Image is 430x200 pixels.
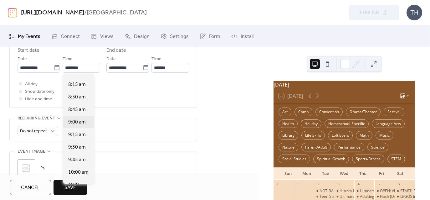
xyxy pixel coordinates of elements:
div: 3 [336,182,340,186]
button: Save [54,180,87,195]
div: End date [106,47,126,54]
span: Form [209,33,220,40]
b: / [84,7,87,19]
div: Flash Friday! [374,194,394,199]
div: Social Studies [279,155,310,163]
div: Thu [354,167,372,180]
div: Science [367,143,388,152]
div: NOT-BACK-TO-SCHOOL HOMESCHOOL-FAMILY MOVIE EVENT [314,188,334,194]
div: 31 [275,182,280,186]
div: Spiritual Growth [313,155,349,163]
span: Settings [170,33,189,40]
div: 4 [356,182,361,186]
div: Language Arts [372,119,405,128]
span: Date [18,55,27,63]
span: 8:30 am [68,93,86,101]
div: 1 [296,182,300,186]
div: Camp [294,108,312,116]
a: Settings [156,28,193,45]
div: Parent/Adult [301,143,331,152]
span: 8:45 am [68,106,86,113]
span: 9:30 am [68,144,86,151]
span: 8:15 am [68,81,86,88]
div: OPEN: VHS Resource Library [380,188,429,194]
div: Sports/Fitness [352,155,384,163]
div: Library [279,131,298,140]
div: 5 [376,182,381,186]
span: 9:00 am [68,118,86,126]
div: STEM [387,155,405,163]
span: Recurring event [18,115,55,122]
span: Cancel [21,184,40,192]
div: Health [279,119,298,128]
div: 2 [316,182,320,186]
div: Wed [335,167,354,180]
span: 10:00 am [68,169,89,176]
div: Ultimate Fusion Athletics: Family Open Gym [334,194,354,199]
span: Views [100,33,114,40]
span: All day [25,81,38,88]
span: Event image [18,148,45,155]
div: ; [18,159,35,177]
div: History Museum at the Castle: Home School Day [334,188,354,194]
div: History Museum at the Castle: Home [DATE] [340,188,417,194]
div: Music [376,131,393,140]
span: Time [151,55,161,63]
a: [URL][DOMAIN_NAME] [21,7,84,19]
a: My Events [4,28,45,45]
div: Life Skills [301,131,325,140]
div: Sun [279,167,297,180]
img: logo [8,8,17,18]
div: Teen Succeed: Job Skills [314,194,334,199]
div: START: Fox Cities YMCA Lifeguard Training [395,188,415,194]
div: [DATE] [274,81,415,88]
div: 6 [397,182,401,186]
button: Cancel [10,180,51,195]
div: Performance [334,143,364,152]
span: Show date only [25,88,54,96]
a: Views [86,28,118,45]
div: Math [356,131,372,140]
span: Date [106,55,116,63]
div: Holiday [301,119,321,128]
div: Loft Event [328,131,353,140]
div: Drama/Theater [346,108,381,116]
div: Festival [384,108,404,116]
span: Hide end time [25,96,52,103]
span: Time [63,55,73,63]
span: Save [64,184,76,192]
div: OPEN: VHS Resource Library [374,188,394,194]
div: Ultimate Fusion Athletics: Family Open Gym [340,194,415,199]
div: Homeschool-Specific [325,119,369,128]
span: My Events [18,33,40,40]
div: Ultimate Fusion Athletics: Family Open Gym [354,188,374,194]
div: Fri [372,167,391,180]
span: 10:15 am [68,181,89,189]
div: Nature [279,143,298,152]
div: Mon [297,167,316,180]
div: Art [279,108,291,116]
div: Start date [18,47,39,54]
span: 9:45 am [68,156,86,164]
a: Install [227,28,258,45]
div: Adulting 101 [354,194,374,199]
span: Connect [61,33,80,40]
div: LEGOS in the Library [395,194,415,199]
a: Form [195,28,225,45]
b: [GEOGRAPHIC_DATA] [87,7,147,19]
span: Install [241,33,253,40]
span: Design [134,33,150,40]
div: Teen Succeed: Job Skills [320,194,361,199]
div: Convention [315,108,343,116]
a: Design [120,28,154,45]
div: Flash [DATE]! [380,194,403,199]
div: Sat [391,167,410,180]
div: Tue [316,167,335,180]
div: NOT-BACK-TO-SCHOOL HOMESCHOOL-FAMILY MOVIE EVENT [320,188,427,194]
div: Adulting 101 [360,194,382,199]
div: TH [407,5,422,20]
span: 9:15 am [68,131,86,139]
a: Connect [47,28,84,45]
span: Do not repeat [20,127,47,135]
